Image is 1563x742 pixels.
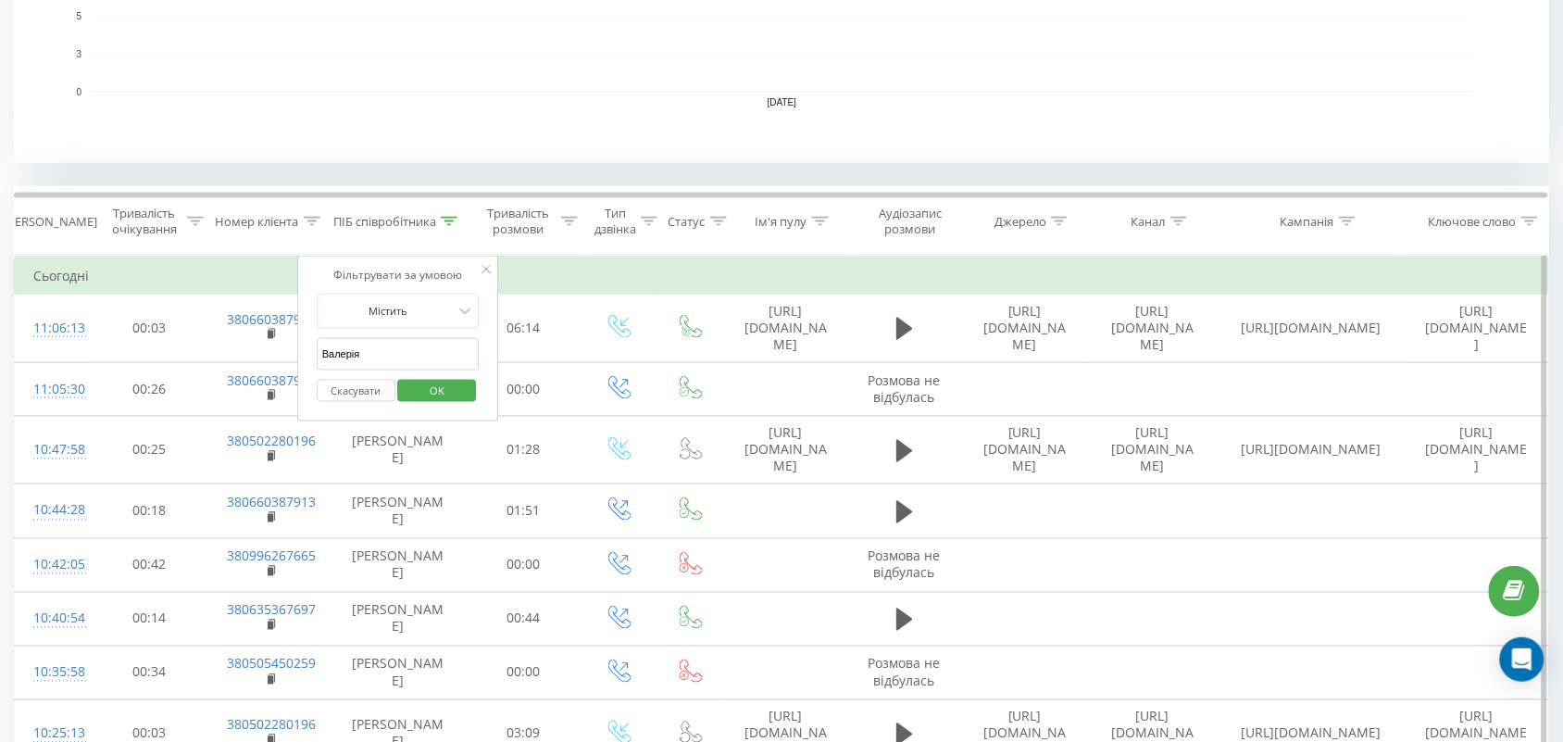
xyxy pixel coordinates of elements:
div: Аудіозапис розмови [864,206,957,237]
td: 00:18 [90,484,208,538]
td: [PERSON_NAME] [331,646,464,699]
text: [DATE] [768,98,797,108]
a: 380996267665 [227,547,316,565]
td: [URL][DOMAIN_NAME] [724,295,847,363]
div: Кампанія [1281,214,1334,230]
span: Розмова не відбулась [869,547,941,582]
td: 00:14 [90,592,208,646]
div: Ключове слово [1429,214,1517,230]
div: 10:35:58 [33,655,71,691]
button: OK [398,380,477,403]
td: 00:00 [464,646,582,699]
td: [URL][DOMAIN_NAME] [1407,295,1548,363]
td: [URL][DOMAIN_NAME] [724,416,847,484]
td: [URL][DOMAIN_NAME] [1217,295,1407,363]
a: 380505450259 [227,655,316,673]
td: [URL][DOMAIN_NAME] [961,416,1089,484]
div: Тип дзвінка [594,206,636,237]
div: Тривалість очікування [106,206,182,237]
td: [URL][DOMAIN_NAME] [1089,295,1217,363]
a: 380635367697 [227,601,316,619]
div: 10:42:05 [33,547,71,584]
td: 00:00 [464,362,582,416]
td: [URL][DOMAIN_NAME] [1407,416,1548,484]
td: [URL][DOMAIN_NAME] [1089,416,1217,484]
div: Ім'я пулу [756,214,807,230]
td: 00:42 [90,538,208,592]
div: Джерело [994,214,1046,230]
text: 5 [76,11,81,21]
div: 11:06:13 [33,310,71,346]
td: 00:25 [90,416,208,484]
a: 380660387913 [227,494,316,511]
td: 00:34 [90,646,208,699]
span: Розмова не відбулась [869,371,941,406]
button: Скасувати [317,380,395,403]
div: Фільтрувати за умовою [317,266,480,284]
td: [PERSON_NAME] [331,484,464,538]
div: ПІБ співробітника [333,214,436,230]
div: Статус [669,214,706,230]
td: Сьогодні [15,258,1549,295]
div: 11:05:30 [33,371,71,408]
div: 10:40:54 [33,601,71,637]
td: 00:44 [464,592,582,646]
span: OK [411,376,463,405]
td: [PERSON_NAME] [331,416,464,484]
a: 380660387913 [227,371,316,389]
div: Тривалість розмови [481,206,556,237]
text: 0 [76,87,81,97]
a: 380502280196 [227,716,316,734]
td: 01:51 [464,484,582,538]
div: 10:47:58 [33,433,71,469]
td: 01:28 [464,416,582,484]
div: Номер клієнта [216,214,299,230]
td: [URL][DOMAIN_NAME] [1217,416,1407,484]
a: 380660387913 [227,310,316,328]
td: 00:00 [464,538,582,592]
td: [URL][DOMAIN_NAME] [961,295,1089,363]
text: 3 [76,49,81,59]
td: [PERSON_NAME] [331,592,464,646]
a: 380502280196 [227,433,316,450]
div: Open Intercom Messenger [1500,637,1544,682]
div: Канал [1132,214,1166,230]
td: 00:26 [90,362,208,416]
td: 00:03 [90,295,208,363]
div: 10:44:28 [33,493,71,529]
input: Введіть значення [317,338,480,371]
td: 06:14 [464,295,582,363]
td: [PERSON_NAME] [331,538,464,592]
div: [PERSON_NAME] [4,214,97,230]
span: Розмова не відбулась [869,655,941,689]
